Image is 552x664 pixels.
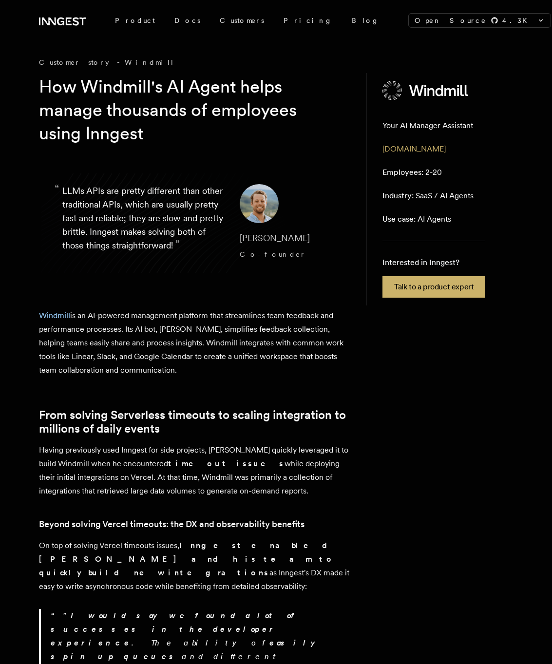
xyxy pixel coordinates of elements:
a: Customers [210,12,274,29]
span: Co-founder [240,250,305,258]
strong: I would say we found a lot of successes in the developer experience [51,611,302,647]
p: Your AI Manager Assistant [382,120,473,132]
span: Open Source [415,16,487,25]
h1: How Windmill's AI Agent helps manage thousands of employees using Inngest [39,75,335,145]
p: Interested in Inngest? [382,257,485,268]
a: [DOMAIN_NAME] [382,144,446,153]
span: ” [175,237,180,251]
a: Talk to a product expert [382,276,485,298]
p: is an AI-powered management platform that streamlines team feedback and performance processes. It... [39,309,351,377]
p: AI Agents [382,213,451,225]
span: [PERSON_NAME] [240,233,310,243]
span: Use case: [382,214,416,224]
a: Docs [165,12,210,29]
strong: Inngest enabled [PERSON_NAME] and his team to quickly build new integrations [39,541,335,577]
div: Customer story - Windmill [39,57,351,67]
span: Industry: [382,191,414,200]
p: LLMs APIs are pretty different than other traditional APIs, which are usually pretty fast and rel... [62,184,224,262]
div: Product [105,12,165,29]
p: SaaS / AI Agents [382,190,474,202]
p: 2-20 [382,167,442,178]
a: Pricing [274,12,342,29]
a: From solving Serverless timeouts to scaling integration to millions of daily events [39,408,351,436]
span: Employees: [382,168,423,177]
span: 4.3 K [502,16,533,25]
span: “ [55,186,59,192]
a: Beyond solving Vercel timeouts: the DX and observability benefits [39,517,305,531]
img: Image of Max Shaw [240,184,279,223]
a: Windmill [39,311,70,320]
p: On top of solving Vercel timeouts issues, as Inngest's DX made it easy to write asynchronous code... [39,539,351,593]
strong: timeout issues [168,459,285,468]
a: Blog [342,12,389,29]
p: Having previously used Inngest for side projects, [PERSON_NAME] quickly leveraged it to build Win... [39,443,351,498]
img: Windmill's logo [382,81,469,100]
